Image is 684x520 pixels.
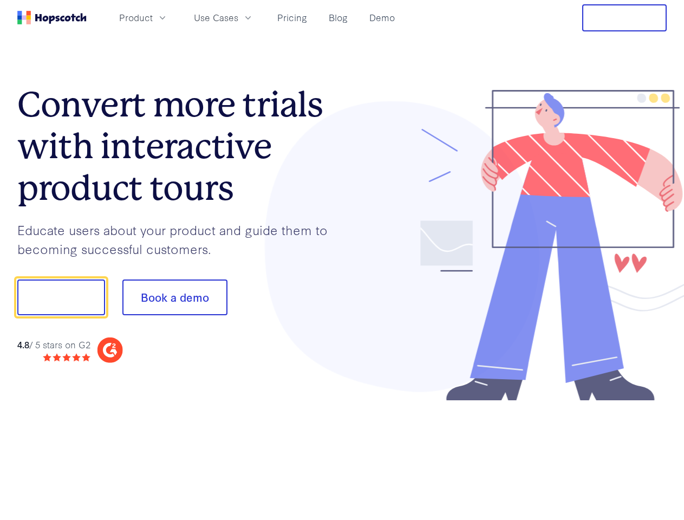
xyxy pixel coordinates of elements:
[324,9,352,27] a: Blog
[17,338,29,350] strong: 4.8
[582,4,667,31] button: Free Trial
[17,84,342,209] h1: Convert more trials with interactive product tours
[119,11,153,24] span: Product
[17,220,342,258] p: Educate users about your product and guide them to becoming successful customers.
[113,9,174,27] button: Product
[194,11,238,24] span: Use Cases
[17,338,90,352] div: / 5 stars on G2
[17,11,87,24] a: Home
[365,9,399,27] a: Demo
[17,279,105,315] button: Show me!
[187,9,260,27] button: Use Cases
[122,279,227,315] button: Book a demo
[273,9,311,27] a: Pricing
